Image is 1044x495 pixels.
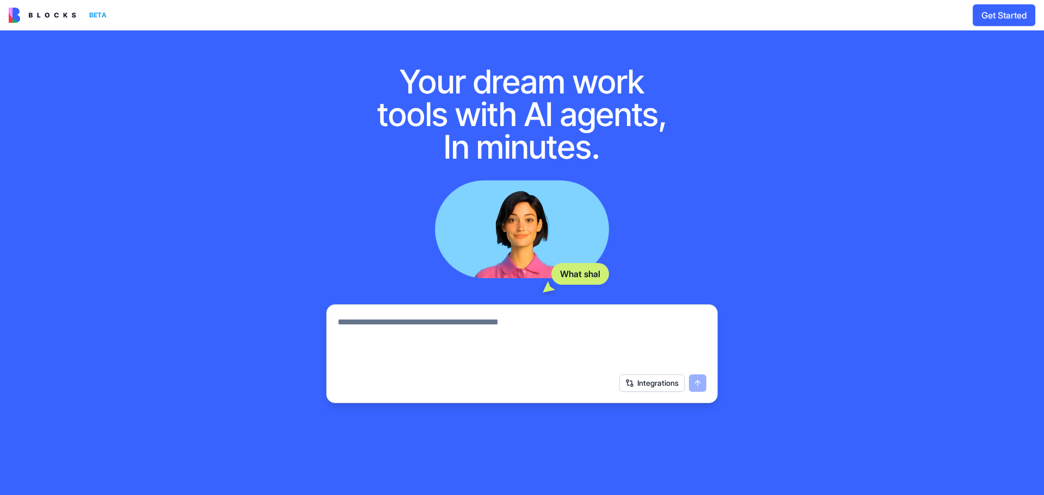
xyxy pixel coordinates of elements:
[365,65,679,163] h1: Your dream work tools with AI agents, In minutes.
[973,4,1035,26] button: Get Started
[619,374,685,392] button: Integrations
[9,8,76,23] img: logo
[551,263,609,285] div: What shal
[9,8,111,23] a: BETA
[85,8,111,23] div: BETA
